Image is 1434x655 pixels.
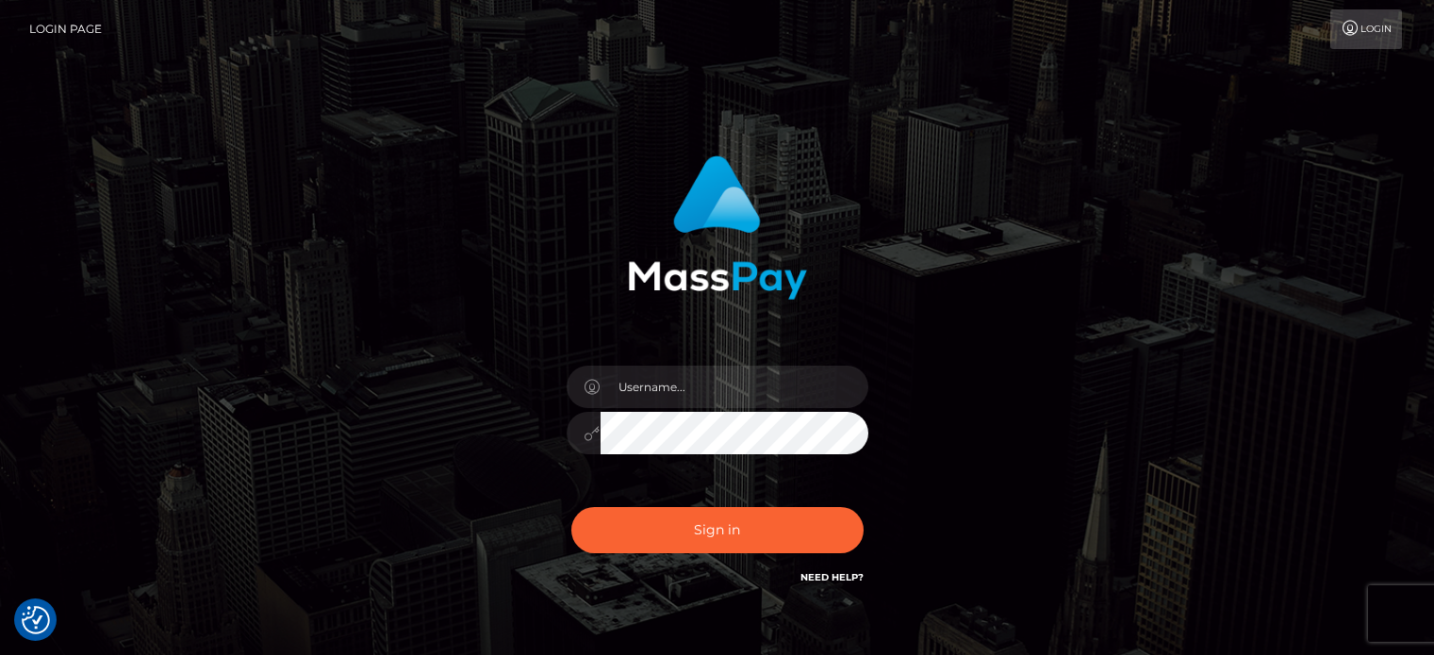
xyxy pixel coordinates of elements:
button: Consent Preferences [22,606,50,634]
a: Login [1330,9,1402,49]
a: Login Page [29,9,102,49]
img: MassPay Login [628,156,807,300]
button: Sign in [571,507,864,553]
a: Need Help? [800,571,864,583]
img: Revisit consent button [22,606,50,634]
input: Username... [601,366,868,408]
